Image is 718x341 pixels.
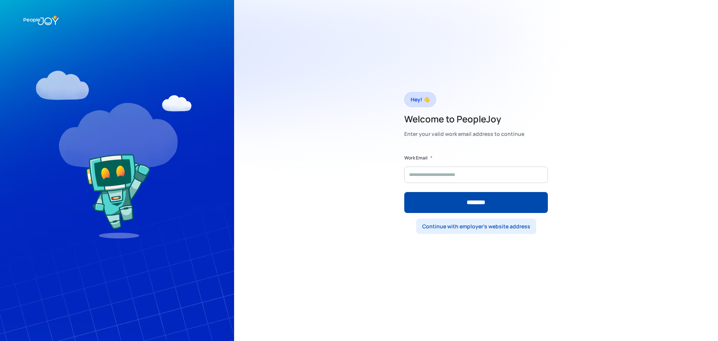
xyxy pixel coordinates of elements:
[422,223,530,230] div: Continue with employer's website address
[411,94,430,105] div: Hey! 👋
[404,113,524,125] h2: Welcome to PeopleJoy
[416,219,536,234] a: Continue with employer's website address
[404,129,524,139] div: Enter your valid work email address to continue
[404,154,427,162] label: Work Email
[404,154,548,213] form: Form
